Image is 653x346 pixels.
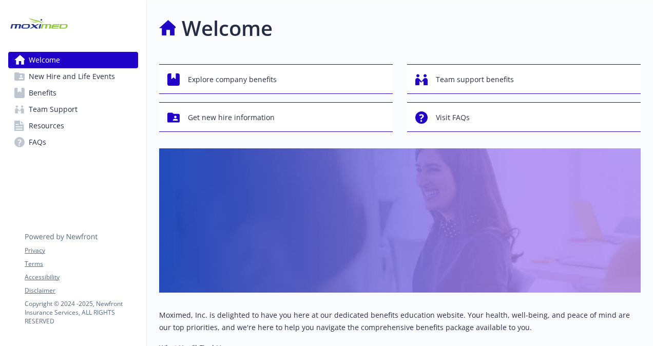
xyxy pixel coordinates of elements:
span: Welcome [29,52,60,68]
a: Team Support [8,101,138,118]
a: Welcome [8,52,138,68]
button: Visit FAQs [407,102,641,132]
span: FAQs [29,134,46,150]
a: Disclaimer [25,286,138,295]
span: Team support benefits [436,70,514,89]
span: Visit FAQs [436,108,470,127]
button: Team support benefits [407,64,641,94]
a: Terms [25,259,138,268]
a: Resources [8,118,138,134]
span: Team Support [29,101,78,118]
a: New Hire and Life Events [8,68,138,85]
span: Benefits [29,85,56,101]
p: Copyright © 2024 - 2025 , Newfront Insurance Services, ALL RIGHTS RESERVED [25,299,138,325]
img: overview page banner [159,148,641,293]
a: Benefits [8,85,138,101]
button: Explore company benefits [159,64,393,94]
button: Get new hire information [159,102,393,132]
a: Accessibility [25,273,138,282]
h1: Welcome [182,13,273,44]
p: Moximed, Inc. is delighted to have you here at our dedicated benefits education website. Your hea... [159,309,641,334]
a: Privacy [25,246,138,255]
a: FAQs [8,134,138,150]
span: Get new hire information [188,108,275,127]
span: Resources [29,118,64,134]
span: New Hire and Life Events [29,68,115,85]
span: Explore company benefits [188,70,277,89]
